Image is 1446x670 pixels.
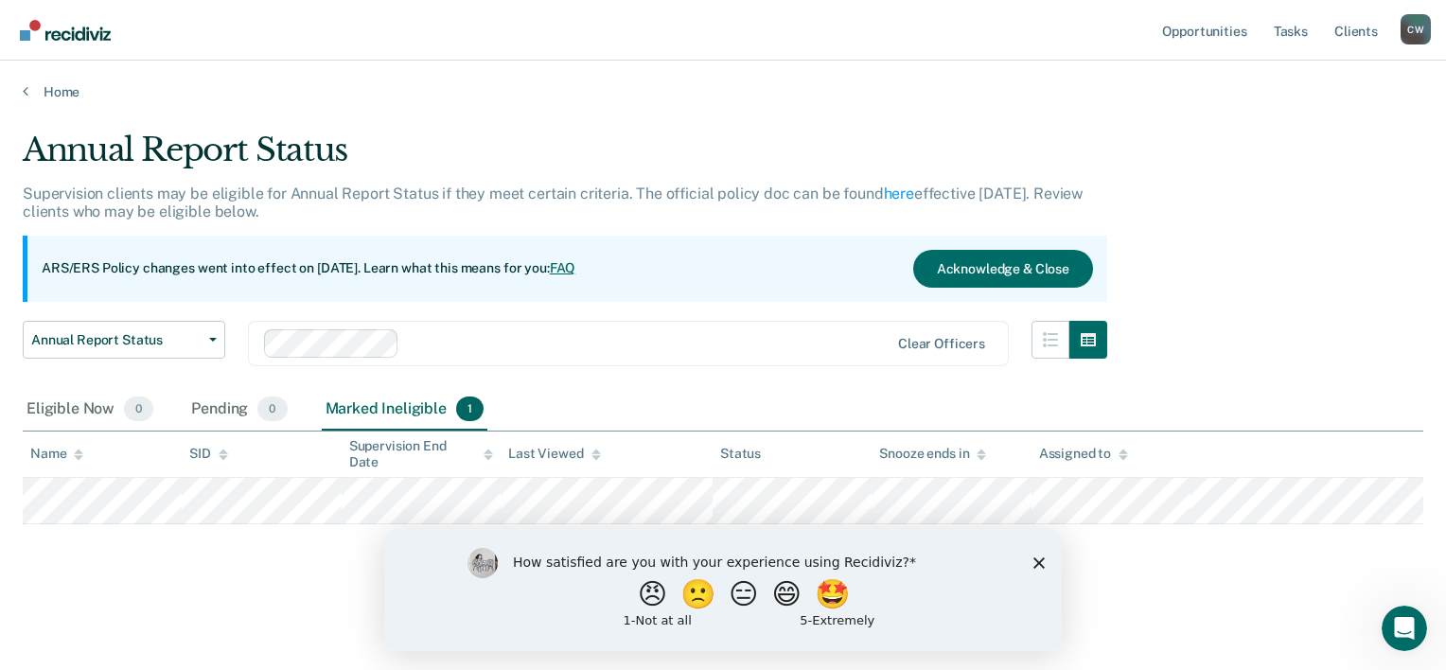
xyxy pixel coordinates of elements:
[1401,14,1431,44] button: Profile dropdown button
[550,260,576,275] a: FAQ
[720,446,761,462] div: Status
[124,397,153,421] span: 0
[913,250,1093,288] button: Acknowledge & Close
[23,131,1107,185] div: Annual Report Status
[879,446,986,462] div: Snooze ends in
[31,332,202,348] span: Annual Report Status
[20,20,111,41] img: Recidiviz
[508,446,600,462] div: Last Viewed
[42,259,575,278] p: ARS/ERS Policy changes went into effect on [DATE]. Learn what this means for you:
[456,397,484,421] span: 1
[384,529,1062,651] iframe: Survey by Kim from Recidiviz
[1039,446,1128,462] div: Assigned to
[23,185,1083,220] p: Supervision clients may be eligible for Annual Report Status if they meet certain criteria. The o...
[30,446,83,462] div: Name
[23,321,225,359] button: Annual Report Status
[187,389,291,431] div: Pending0
[349,438,493,470] div: Supervision End Date
[322,389,488,431] div: Marked Ineligible1
[257,397,287,421] span: 0
[884,185,914,203] a: here
[189,446,228,462] div: SID
[23,389,157,431] div: Eligible Now0
[1382,606,1427,651] iframe: Intercom live chat
[23,83,1423,100] a: Home
[898,336,985,352] div: Clear officers
[1401,14,1431,44] div: C W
